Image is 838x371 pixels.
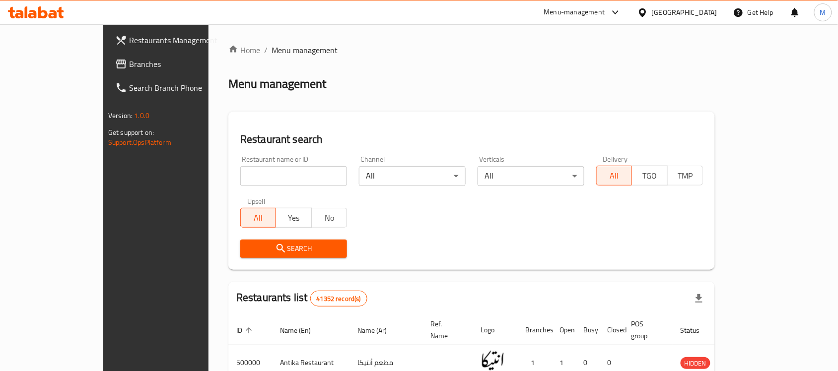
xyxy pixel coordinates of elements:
button: Search [240,240,347,258]
span: Name (En) [280,324,324,336]
a: Search Branch Phone [107,76,243,100]
span: Search [248,243,339,255]
span: No [316,211,343,225]
span: All [245,211,272,225]
div: All [478,166,584,186]
h2: Restaurant search [240,132,703,147]
h2: Menu management [228,76,326,92]
a: Support.OpsPlatform [108,136,171,149]
a: Home [228,44,260,56]
nav: breadcrumb [228,44,715,56]
button: No [311,208,347,228]
span: Menu management [272,44,338,56]
div: [GEOGRAPHIC_DATA] [652,7,717,18]
span: 41352 record(s) [311,294,367,304]
th: Branches [517,315,552,345]
div: HIDDEN [681,357,710,369]
label: Upsell [247,198,266,205]
span: HIDDEN [681,358,710,369]
div: All [359,166,466,186]
button: TGO [631,166,667,185]
th: Logo [473,315,517,345]
span: Yes [280,211,307,225]
div: Menu-management [544,6,605,18]
span: POS group [631,318,661,342]
span: Name (Ar) [357,324,400,336]
th: Closed [600,315,624,345]
a: Restaurants Management [107,28,243,52]
div: Total records count [310,291,367,307]
span: Get support on: [108,126,154,139]
th: Open [552,315,576,345]
span: Version: [108,109,133,122]
span: M [820,7,826,18]
button: All [596,166,632,185]
span: Restaurants Management [129,34,235,46]
th: Busy [576,315,600,345]
li: / [264,44,268,56]
span: 1.0.0 [134,109,149,122]
button: All [240,208,276,228]
span: Ref. Name [430,318,461,342]
span: Branches [129,58,235,70]
span: Status [681,324,713,336]
label: Delivery [603,156,628,163]
div: Export file [687,287,711,310]
button: Yes [276,208,311,228]
h2: Restaurants list [236,290,367,307]
span: Search Branch Phone [129,82,235,94]
span: ID [236,324,255,336]
span: TMP [672,169,699,183]
button: TMP [667,166,703,185]
a: Branches [107,52,243,76]
span: All [601,169,628,183]
span: TGO [636,169,663,183]
input: Search for restaurant name or ID.. [240,166,347,186]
